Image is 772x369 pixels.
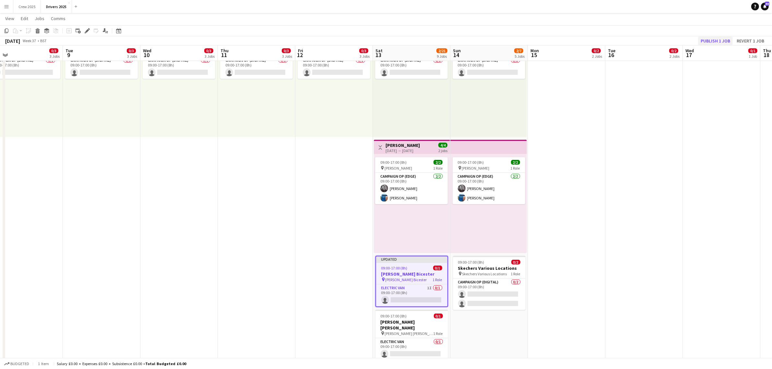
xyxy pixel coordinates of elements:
span: Edit [21,16,28,21]
span: 1 Role [433,166,443,171]
span: Jobs [35,16,44,21]
span: 0/2 [592,48,601,53]
h3: Skechers Various Locations [453,265,526,271]
span: 16 [607,51,615,59]
a: 50 [761,3,769,10]
h3: [PERSON_NAME] [PERSON_NAME] [375,319,448,331]
span: 0/3 [204,48,213,53]
a: Comms [48,14,68,23]
app-card-role: Campaign Op (Digital)0/209:00-17:00 (8h) [453,279,526,310]
app-job-card: 09:00-17:00 (8h)0/2Skechers Various Locations Skechers Various Locations1 RoleCampaign Op (Digita... [453,256,526,310]
span: Sat [375,48,383,54]
span: 17 [684,51,694,59]
div: Salary £0.00 + Expenses £0.00 + Subsistence £0.00 = [57,361,186,366]
app-job-card: 09:00-17:00 (8h)2/2 [PERSON_NAME]1 RoleCampaign Op (Edge)2/209:00-17:00 (8h)[PERSON_NAME][PERSON_... [453,157,525,204]
span: 0/2 [511,260,520,265]
div: 1 Job [749,54,757,59]
span: 0/3 [359,48,368,53]
div: 3 Jobs [282,54,292,59]
div: 2 Jobs [592,54,602,59]
div: 3 Jobs [360,54,370,59]
span: 2/7 [514,48,523,53]
button: Drivers 2025 [41,0,72,13]
span: [PERSON_NAME] Bicester [386,277,427,282]
span: 1 Role [511,166,520,171]
span: 0/1 [748,48,757,53]
span: 0/3 [282,48,291,53]
a: View [3,14,17,23]
div: 9 Jobs [437,54,447,59]
div: BST [40,38,47,43]
span: [PERSON_NAME] [462,166,490,171]
div: 3 Jobs [205,54,215,59]
span: Skechers Various Locations [462,271,507,276]
button: Revert 1 job [734,37,767,45]
span: 12 [297,51,303,59]
span: 1 Role [511,271,520,276]
span: [PERSON_NAME] [PERSON_NAME] [385,331,434,336]
span: 0/2 [669,48,678,53]
app-card-role: Campaign Op (Digital)0/109:00-17:00 (8h) [453,57,525,79]
span: 0/1 [434,314,443,318]
span: 09:00-17:00 (8h) [458,260,484,265]
a: Jobs [32,14,47,23]
span: Total Budgeted £0.00 [145,361,186,366]
span: [PERSON_NAME] [385,166,412,171]
app-job-card: 09:00-17:00 (8h)0/1[PERSON_NAME] [PERSON_NAME] [PERSON_NAME] [PERSON_NAME]1 RoleElectric Van0/109... [375,310,448,360]
span: View [5,16,14,21]
span: Tue [608,48,615,54]
span: 18 [762,51,771,59]
span: 0/1 [433,266,442,270]
span: 1 Role [434,331,443,336]
app-card-role: Campaign Op (Digital)0/109:00-17:00 (8h) [298,57,370,79]
app-card-role: Campaign Op (Edge)2/209:00-17:00 (8h)[PERSON_NAME][PERSON_NAME] [375,173,448,204]
div: Updated [376,256,447,262]
div: 5 Jobs [515,54,525,59]
app-job-card: 09:00-17:00 (8h)2/2 [PERSON_NAME]1 RoleCampaign Op (Edge)2/209:00-17:00 (8h)[PERSON_NAME][PERSON_... [375,157,448,204]
span: 09:00-17:00 (8h) [380,160,407,165]
div: 2 Jobs [670,54,680,59]
app-card-role: Electric Van0/109:00-17:00 (8h) [375,338,448,360]
div: [DATE] [5,38,20,44]
app-card-role: Campaign Op (Digital)0/109:00-17:00 (8h) [143,57,215,79]
span: Comms [51,16,65,21]
span: 4/4 [438,143,447,148]
span: 14 [452,51,461,59]
h3: [PERSON_NAME] Bicester [376,271,447,277]
span: 0/3 [127,48,136,53]
span: Thu [220,48,229,54]
a: Edit [18,14,31,23]
span: 1 Role [433,277,442,282]
span: 2/21 [436,48,447,53]
span: 09:00-17:00 (8h) [458,160,484,165]
span: 9 [65,51,73,59]
span: 2/2 [511,160,520,165]
button: Crew 2025 [13,0,41,13]
span: 09:00-17:00 (8h) [381,314,407,318]
span: Tue [65,48,73,54]
span: Budgeted [10,362,29,366]
div: 3 Jobs [50,54,60,59]
app-card-role: Electric Van1I0/109:00-17:00 (8h) [376,284,447,306]
span: Sun [453,48,461,54]
span: 15 [529,51,539,59]
span: 09:00-17:00 (8h) [381,266,408,270]
span: Wed [685,48,694,54]
span: 10 [142,51,151,59]
app-card-role: Campaign Op (Edge)2/209:00-17:00 (8h)[PERSON_NAME][PERSON_NAME] [453,173,525,204]
button: Publish 1 job [698,37,733,45]
span: 2/2 [434,160,443,165]
div: 2 jobs [438,148,447,153]
app-job-card: Updated09:00-17:00 (8h)0/1[PERSON_NAME] Bicester [PERSON_NAME] Bicester1 RoleElectric Van1I0/109:... [375,256,448,307]
div: [DATE] → [DATE] [386,148,420,153]
span: Thu [763,48,771,54]
h3: [PERSON_NAME] [386,142,420,148]
span: 11 [220,51,229,59]
span: Fri [298,48,303,54]
app-card-role: Campaign Op (Digital)0/109:00-17:00 (8h) [375,57,448,79]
